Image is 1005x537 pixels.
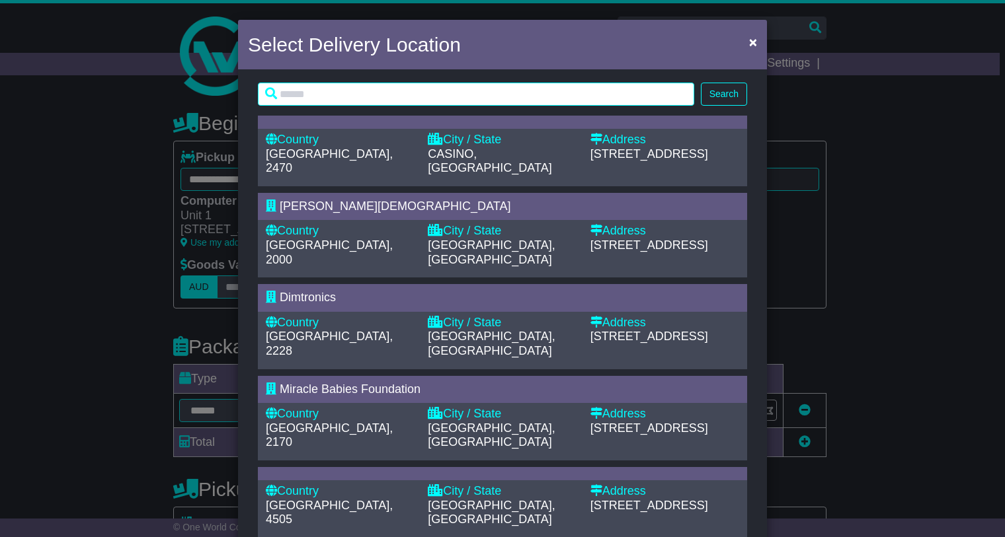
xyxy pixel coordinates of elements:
div: City / State [428,133,577,147]
span: [GEOGRAPHIC_DATA], 2228 [266,330,393,357]
button: Close [743,28,764,55]
span: × [749,34,757,50]
div: Address [590,224,739,238]
span: [GEOGRAPHIC_DATA], 2000 [266,238,393,266]
div: Country [266,484,415,499]
div: Address [590,133,739,147]
div: City / State [428,407,577,421]
span: [STREET_ADDRESS] [590,330,708,343]
h4: Select Delivery Location [248,30,461,59]
span: [STREET_ADDRESS] [590,499,708,512]
div: Country [266,224,415,238]
span: [GEOGRAPHIC_DATA], [GEOGRAPHIC_DATA] [428,421,555,449]
div: Country [266,407,415,421]
span: [GEOGRAPHIC_DATA], 4505 [266,499,393,526]
span: [GEOGRAPHIC_DATA], [GEOGRAPHIC_DATA] [428,330,555,357]
span: [GEOGRAPHIC_DATA], [GEOGRAPHIC_DATA] [428,499,555,526]
span: [STREET_ADDRESS] [590,238,708,252]
button: Search [701,83,747,106]
div: Country [266,133,415,147]
div: Address [590,407,739,421]
span: [GEOGRAPHIC_DATA], [GEOGRAPHIC_DATA] [428,238,555,266]
div: City / State [428,316,577,330]
span: [STREET_ADDRESS] [590,421,708,435]
span: Miracle Babies Foundation [280,382,421,396]
span: CASINO, [GEOGRAPHIC_DATA] [428,147,551,175]
div: Address [590,484,739,499]
span: [GEOGRAPHIC_DATA], 2470 [266,147,393,175]
span: [GEOGRAPHIC_DATA], 2170 [266,421,393,449]
div: City / State [428,224,577,238]
span: [PERSON_NAME][DEMOGRAPHIC_DATA] [280,199,510,213]
span: Dimtronics [280,291,336,304]
span: [STREET_ADDRESS] [590,147,708,161]
div: Country [266,316,415,330]
div: City / State [428,484,577,499]
div: Address [590,316,739,330]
